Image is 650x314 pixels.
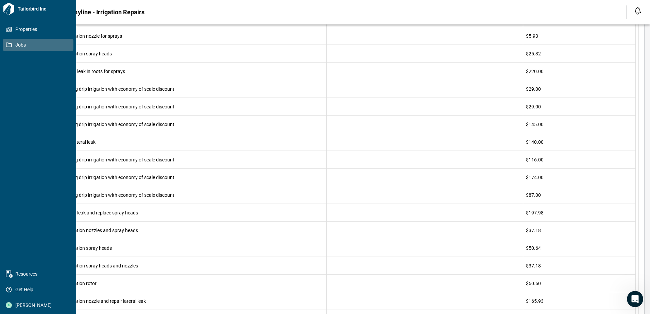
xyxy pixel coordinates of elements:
[526,174,544,181] span: $174.00
[12,286,67,293] span: Get Help
[48,192,174,198] span: Repair leaking drip irrigation with economy of scale discount
[627,291,643,307] iframe: Intercom live chat
[526,103,541,110] span: $29.00
[15,5,73,12] span: Tailorbird Inc
[48,228,138,233] span: Replace irrigation nozzles and spray heads
[526,227,541,234] span: $37.18
[526,156,544,163] span: $116.00
[526,33,538,39] span: $5.93
[12,302,67,309] span: [PERSON_NAME]
[48,175,174,180] span: Repair leaking drip irrigation with economy of scale discount
[48,298,146,304] span: Replace irrigation nozzle and repair lateral leak
[526,192,541,198] span: $87.00
[526,139,544,145] span: $140.00
[526,68,544,75] span: $220.00
[632,5,643,16] button: Open notification feed
[48,245,112,251] span: Replace irrigation spray heads
[526,86,541,92] span: $29.00
[3,39,73,51] a: Jobs
[12,41,67,48] span: Jobs
[48,122,174,127] span: Repair leaking drip irrigation with economy of scale discount
[526,50,541,57] span: $25.32
[48,86,174,92] span: Repair leaking drip irrigation with economy of scale discount
[526,245,541,251] span: $50.64
[48,33,122,39] span: Replace irrigation nozzle for sprays
[48,263,138,268] span: Replace irrigation spray heads and nozzles
[48,157,174,162] span: Repair leaking drip irrigation with economy of scale discount
[48,51,112,56] span: Replace irrigation spray heads
[526,209,544,216] span: $197.98
[12,271,67,277] span: Resources
[12,26,67,33] span: Properties
[48,104,174,109] span: Repair leaking drip irrigation with economy of scale discount
[24,9,144,16] span: NR-2605 Reveal Skyline - Irrigation Repairs
[526,298,544,304] span: $165.93
[526,262,541,269] span: $37.18
[48,210,138,215] span: Repair lateral leak and replace spray heads
[526,280,541,287] span: $50.60
[48,69,125,74] span: Repair lateral leak in roots for sprays
[3,23,73,35] a: Properties
[526,121,544,128] span: $145.00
